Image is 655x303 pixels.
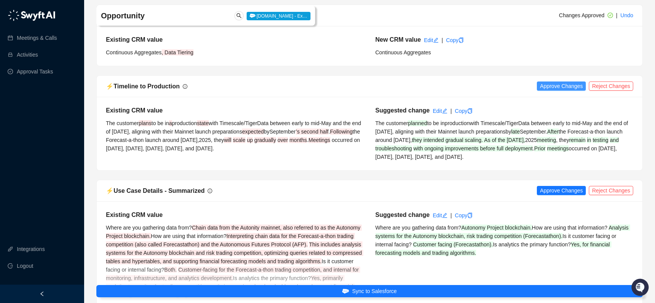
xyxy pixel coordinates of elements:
[247,137,253,143] span: up
[610,137,619,143] span: and
[233,137,245,143] span: scale
[505,129,511,135] span: by
[493,241,571,248] span: Is analytics the primary function?
[587,137,591,143] span: in
[442,213,447,218] span: edit
[106,83,180,90] span: ⚡️ Timeline to Production
[537,81,586,91] button: Approve Changes
[31,104,62,118] a: 📶Status
[375,129,624,143] span: the Forecast-a-thon launch around [DATE],
[375,120,408,126] span: The customer
[17,30,57,46] a: Meetings & Calls
[106,241,363,264] span: This includes analysis systems for the Autonomy blockchain and risk trading competition, optimizi...
[106,106,364,115] h5: Existing CRM value
[106,225,362,239] span: Chain data from the Autonity mainnet, also referred to as the Autonomy Project blockchain.
[413,241,493,248] span: Customer facing (Forecastathon).
[242,129,264,135] span: expected
[296,129,328,135] span: ’s second half
[533,145,534,151] span: .
[433,212,447,218] a: Edit
[455,108,473,114] a: Copy
[375,145,619,160] span: occurred on [DATE], [DATE], [DATE], [DATE], and [DATE].
[375,225,462,231] span: Where are you gathering data from?
[546,129,547,135] span: .
[15,107,28,115] span: Docs
[540,82,583,90] span: Approve Changes
[593,137,608,143] span: testing
[458,37,464,43] span: copy
[569,137,585,143] span: remain
[309,137,330,143] span: Meetings
[42,107,59,115] span: Status
[106,49,162,55] span: Continuous Aggregates
[162,49,193,55] span: , Data Tiering
[26,77,100,83] div: We're offline, we'll be back soon
[106,187,205,194] span: ⚡️ Use Case Details - Summarized
[621,12,633,18] a: Undo
[352,287,397,295] span: Sync to Salesforce
[151,120,169,126] span: to be in
[537,186,586,195] button: Approve Changes
[8,10,55,21] img: logo-05li4sbe.png
[254,137,276,143] span: gradually
[26,69,125,77] div: Start new chat
[199,137,211,143] span: 2025
[17,241,45,257] a: Integrations
[264,129,270,135] span: by
[17,47,38,62] a: Activities
[236,13,242,18] span: search
[427,120,445,126] span: to be in
[375,120,630,135] span: with Timescale/TigerData between early to mid-May and the end of [DATE], aligning with their Main...
[433,108,447,114] a: Edit
[247,13,310,19] a: [DOMAIN_NAME] - Ex…
[532,225,608,231] span: How are using that information?
[450,211,452,220] div: |
[375,35,421,44] h5: New CRM value
[540,186,583,195] span: Approve Changes
[559,12,605,18] span: Changes Approved
[101,10,221,21] h4: Opportunity
[8,69,21,83] img: 5124521997842_fc6d7dfcefe973c2e489_88.png
[556,137,569,143] span: , they
[375,233,618,248] span: Is it customer facing or internal facing?
[455,212,473,218] a: Copy
[76,126,93,132] span: Pylon
[106,120,139,126] span: The customer
[520,129,546,135] span: September
[307,137,309,143] span: .
[467,213,473,218] span: copy
[442,108,447,114] span: edit
[631,278,651,298] iframe: Open customer support
[608,13,613,18] span: check-circle
[106,233,355,248] span: Interpreting chain data for the Forecast-a-thon trading competition (also called Forecastathon) a...
[54,125,93,132] a: Powered byPylon
[616,12,618,18] span: |
[375,241,611,256] span: Yes, for financial forecasting models and trading algorithms.
[467,108,473,114] span: copy
[330,129,353,135] span: Following
[375,225,630,239] span: Analysis systems for the Autonomy blockchain, risk trading competition (Forecastathon).
[525,137,537,143] span: 2025
[375,210,430,220] h5: Suggested change
[445,120,470,126] span: production
[183,84,187,89] span: info-circle
[17,258,33,274] span: Logout
[375,106,430,115] h5: Suggested change
[208,189,212,193] span: info-circle
[589,186,633,195] button: Reject Changes
[5,104,31,118] a: 📚Docs
[547,129,559,135] span: After
[375,49,431,55] span: Continuous Aggregates
[537,137,556,143] span: meeting
[247,12,310,20] span: [DOMAIN_NAME] - Ex…
[224,137,231,143] span: will
[450,107,452,115] div: |
[442,36,443,44] div: |
[289,137,307,143] span: months
[592,186,630,195] span: Reject Changes
[106,120,362,135] span: with Timescale/TigerData between early to mid-May and the end of [DATE], aligning with their Main...
[151,233,227,239] span: How are using that information?
[8,43,139,55] h2: How can we help?
[8,8,23,23] img: Swyft AI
